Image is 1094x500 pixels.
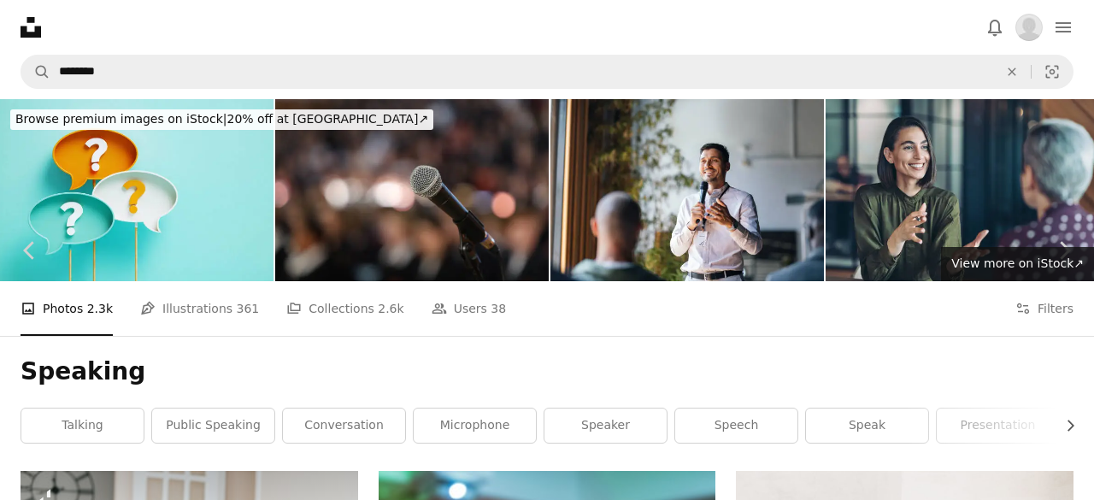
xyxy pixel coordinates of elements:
button: Menu [1046,10,1080,44]
button: Profile [1012,10,1046,44]
a: Illustrations 361 [140,281,259,336]
span: 20% off at [GEOGRAPHIC_DATA] ↗ [15,112,428,126]
button: Search Unsplash [21,56,50,88]
a: Next [1034,168,1094,332]
a: Users 38 [432,281,507,336]
a: View more on iStock↗ [941,247,1094,281]
button: Filters [1015,281,1073,336]
a: speak [806,409,928,443]
a: Home — Unsplash [21,17,41,38]
a: presentation [937,409,1059,443]
button: Clear [993,56,1031,88]
a: conversation [283,409,405,443]
button: Visual search [1032,56,1073,88]
span: Browse premium images on iStock | [15,112,226,126]
a: speech [675,409,797,443]
a: talking [21,409,144,443]
span: View more on iStock ↗ [951,256,1084,270]
a: Collections 2.6k [286,281,403,336]
a: microphone [414,409,536,443]
img: Confident Speaker Engaging Audience at Business Event [550,99,824,281]
span: 38 [491,299,506,318]
img: Audio microphone close up with audience in background [275,99,549,281]
span: 2.6k [378,299,403,318]
h1: Speaking [21,356,1073,387]
a: public speaking [152,409,274,443]
button: scroll list to the right [1055,409,1073,443]
form: Find visuals sitewide [21,55,1073,89]
button: Notifications [978,10,1012,44]
img: Avatar of user Rugilė Butkevičiūtė [1015,14,1043,41]
span: 361 [237,299,260,318]
a: speaker [544,409,667,443]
